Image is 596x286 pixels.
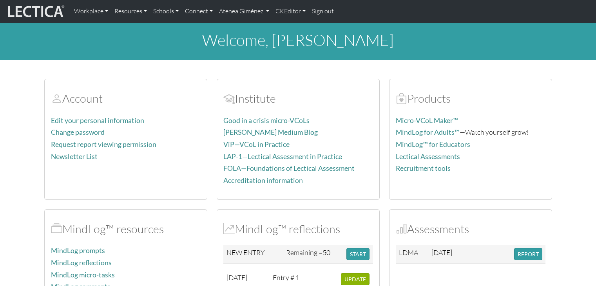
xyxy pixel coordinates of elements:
button: START [346,248,370,260]
a: MindLog™ for Educators [396,140,470,148]
span: UPDATE [344,276,366,282]
span: [DATE] [226,273,247,282]
span: Account [51,91,62,105]
td: LDMA [396,245,429,264]
a: Atenea Giménez [216,3,272,20]
h2: Account [51,92,201,105]
a: Request report viewing permission [51,140,156,148]
td: Remaining = [283,245,343,264]
a: Good in a crisis micro-VCoLs [223,116,310,125]
a: CKEditor [272,3,309,20]
a: Connect [182,3,216,20]
h2: MindLog™ resources [51,222,201,236]
span: 50 [322,248,330,257]
a: Edit your personal information [51,116,144,125]
span: Account [223,91,235,105]
h2: Assessments [396,222,545,236]
a: MindLog reflections [51,259,112,267]
h2: MindLog™ reflections [223,222,373,236]
a: MindLog prompts [51,246,105,255]
button: REPORT [514,248,542,260]
span: [DATE] [431,248,452,257]
a: Change password [51,128,105,136]
a: Schools [150,3,182,20]
span: Assessments [396,222,407,236]
span: Products [396,91,407,105]
a: [PERSON_NAME] Medium Blog [223,128,318,136]
img: lecticalive [6,4,65,19]
p: —Watch yourself grow! [396,127,545,138]
a: MindLog micro-tasks [51,271,115,279]
span: MindLog [223,222,235,236]
a: FOLA—Foundations of Lectical Assessment [223,164,355,172]
a: MindLog for Adults™ [396,128,460,136]
a: Lectical Assessments [396,152,460,161]
h2: Products [396,92,545,105]
td: NEW ENTRY [223,245,283,264]
a: Sign out [309,3,337,20]
a: LAP-1—Lectical Assessment in Practice [223,152,342,161]
span: MindLog™ resources [51,222,62,236]
a: Newsletter List [51,152,98,161]
a: Recruitment tools [396,164,451,172]
a: Accreditation information [223,176,303,185]
a: Workplace [71,3,111,20]
a: Micro-VCoL Maker™ [396,116,458,125]
button: UPDATE [341,273,370,285]
a: Resources [111,3,150,20]
h2: Institute [223,92,373,105]
a: ViP—VCoL in Practice [223,140,290,148]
